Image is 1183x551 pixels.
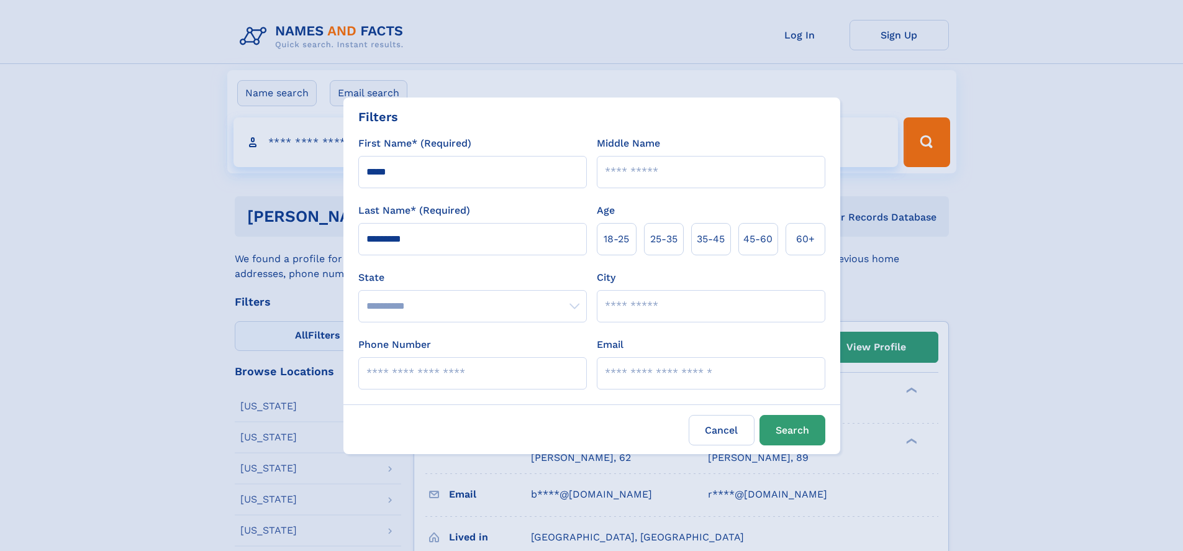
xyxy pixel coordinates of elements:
[358,107,398,126] div: Filters
[358,203,470,218] label: Last Name* (Required)
[358,270,587,285] label: State
[597,203,615,218] label: Age
[597,270,615,285] label: City
[597,136,660,151] label: Middle Name
[358,136,471,151] label: First Name* (Required)
[689,415,755,445] label: Cancel
[597,337,623,352] label: Email
[650,232,678,247] span: 25‑35
[604,232,629,247] span: 18‑25
[697,232,725,247] span: 35‑45
[743,232,773,247] span: 45‑60
[759,415,825,445] button: Search
[358,337,431,352] label: Phone Number
[796,232,815,247] span: 60+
